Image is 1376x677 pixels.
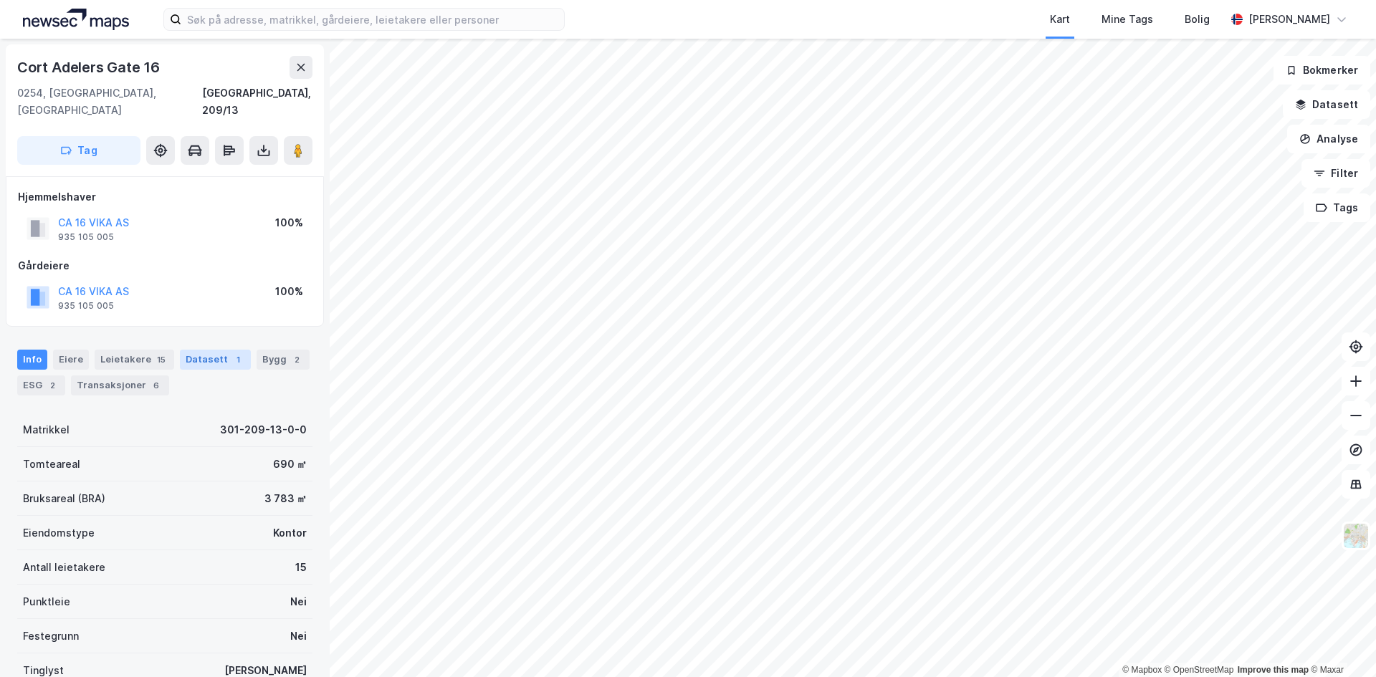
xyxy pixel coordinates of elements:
[17,375,65,395] div: ESG
[23,421,70,438] div: Matrikkel
[257,350,310,370] div: Bygg
[71,375,169,395] div: Transaksjoner
[1050,11,1070,28] div: Kart
[1165,665,1234,675] a: OpenStreetMap
[290,628,307,645] div: Nei
[17,350,47,370] div: Info
[17,56,163,79] div: Cort Adelers Gate 16
[23,559,105,576] div: Antall leietakere
[17,85,202,119] div: 0254, [GEOGRAPHIC_DATA], [GEOGRAPHIC_DATA]
[1304,608,1376,677] div: Kontrollprogram for chat
[23,490,105,507] div: Bruksareal (BRA)
[23,456,80,473] div: Tomteareal
[202,85,312,119] div: [GEOGRAPHIC_DATA], 209/13
[1304,608,1376,677] iframe: Chat Widget
[1342,522,1370,549] img: Z
[231,352,245,367] div: 1
[18,257,312,274] div: Gårdeiere
[23,593,70,610] div: Punktleie
[220,421,307,438] div: 301-209-13-0-0
[58,231,114,243] div: 935 105 005
[1238,665,1309,675] a: Improve this map
[1287,125,1370,153] button: Analyse
[1122,665,1162,675] a: Mapbox
[273,456,307,473] div: 690 ㎡
[58,300,114,312] div: 935 105 005
[290,593,307,610] div: Nei
[17,136,140,165] button: Tag
[1304,193,1370,222] button: Tags
[1185,11,1210,28] div: Bolig
[1248,11,1330,28] div: [PERSON_NAME]
[1274,56,1370,85] button: Bokmerker
[95,350,174,370] div: Leietakere
[273,524,307,542] div: Kontor
[180,350,251,370] div: Datasett
[275,214,303,231] div: 100%
[295,559,307,576] div: 15
[53,350,89,370] div: Eiere
[275,283,303,300] div: 100%
[1283,90,1370,119] button: Datasett
[181,9,564,30] input: Søk på adresse, matrikkel, gårdeiere, leietakere eller personer
[149,378,163,393] div: 6
[290,352,304,367] div: 2
[23,9,129,30] img: logo.a4113a55bc3d86da70a041830d287a7e.svg
[1301,159,1370,188] button: Filter
[154,352,168,367] div: 15
[18,188,312,206] div: Hjemmelshaver
[23,524,95,542] div: Eiendomstype
[1102,11,1153,28] div: Mine Tags
[264,490,307,507] div: 3 783 ㎡
[45,378,59,393] div: 2
[23,628,79,645] div: Festegrunn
